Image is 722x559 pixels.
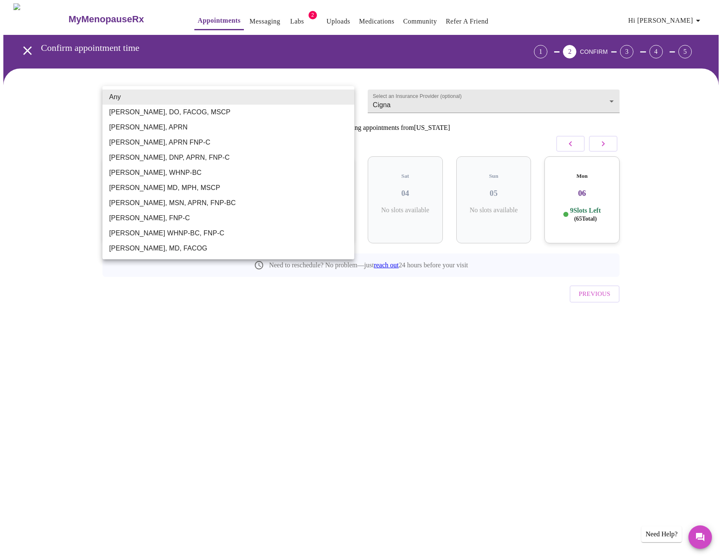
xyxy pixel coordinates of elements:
li: [PERSON_NAME], FNP-C [102,211,354,226]
li: [PERSON_NAME] MD, MPH, MSCP [102,180,354,195]
li: [PERSON_NAME], WHNP-BC [102,165,354,180]
li: Any [102,90,354,105]
li: [PERSON_NAME], APRN FNP-C [102,135,354,150]
li: [PERSON_NAME], DNP, APRN, FNP-C [102,150,354,165]
li: [PERSON_NAME], APRN [102,120,354,135]
li: [PERSON_NAME] WHNP-BC, FNP-C [102,226,354,241]
li: [PERSON_NAME], DO, FACOG, MSCP [102,105,354,120]
li: [PERSON_NAME], MSN, APRN, FNP-BC [102,195,354,211]
li: [PERSON_NAME], MD, FACOG [102,241,354,256]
